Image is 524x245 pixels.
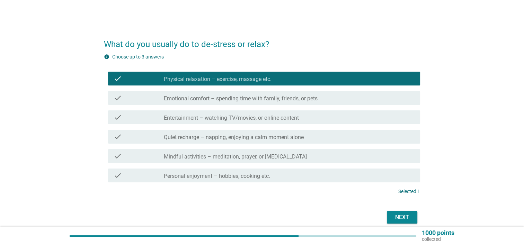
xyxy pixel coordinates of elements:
[114,152,122,160] i: check
[114,133,122,141] i: check
[104,31,420,51] h2: What do you usually do to de-stress or relax?
[164,95,318,102] label: Emotional comfort – spending time with family, friends, or pets
[104,54,109,60] i: info
[164,153,307,160] label: Mindful activities – meditation, prayer, or [MEDICAL_DATA]
[114,171,122,180] i: check
[164,115,299,121] label: Entertainment – watching TV/movies, or online content
[398,188,420,195] p: Selected 1
[112,54,164,60] label: Choose up to 3 answers
[164,134,304,141] label: Quiet recharge – napping, enjoying a calm moment alone
[114,113,122,121] i: check
[164,76,272,83] label: Physical relaxation – exercise, massage etc.
[164,173,270,180] label: Personal enjoyment – hobbies, cooking etc.
[392,213,412,221] div: Next
[114,74,122,83] i: check
[387,211,417,224] button: Next
[422,236,454,242] p: collected
[422,230,454,236] p: 1000 points
[114,94,122,102] i: check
